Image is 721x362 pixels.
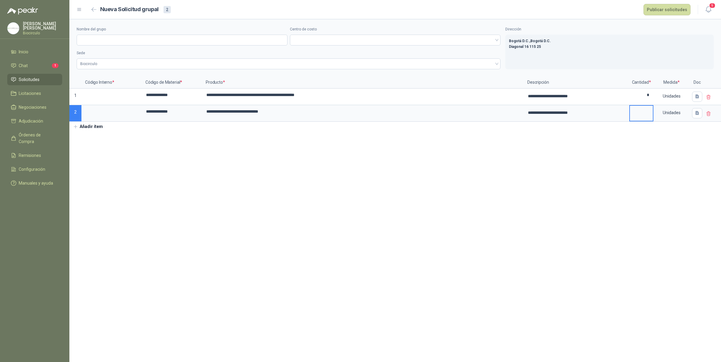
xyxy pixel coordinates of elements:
[524,76,629,89] p: Descripción
[69,122,106,132] button: Añadir ítem
[164,6,171,13] div: 2
[7,7,38,14] img: Logo peakr
[142,76,202,89] p: Código de Material
[19,48,28,55] span: Inicio
[703,4,714,15] button: 9
[7,74,62,85] a: Solicitudes
[709,3,716,8] span: 9
[19,90,41,97] span: Licitaciones
[19,180,53,186] span: Manuales y ayuda
[19,132,56,145] span: Órdenes de Compra
[202,76,524,89] p: Producto
[7,177,62,189] a: Manuales y ayuda
[19,76,40,83] span: Solicitudes
[77,27,287,32] label: Nombre del grupo
[8,23,19,34] img: Company Logo
[629,76,653,89] p: Cantidad
[690,76,705,89] p: Doc
[77,50,500,56] label: Sede
[19,62,28,69] span: Chat
[654,89,689,103] div: Unidades
[69,89,81,105] p: 1
[509,44,710,50] p: Diagonal 16 115 25
[81,76,142,89] p: Código Interno
[23,31,62,35] p: Biocirculo
[7,46,62,58] a: Inicio
[654,106,689,120] div: Unidades
[19,152,41,159] span: Remisiones
[100,5,159,14] h2: Nueva Solicitud grupal
[505,27,714,32] label: Dirección
[290,27,501,32] label: Centro de costo
[7,150,62,161] a: Remisiones
[19,166,45,173] span: Configuración
[7,115,62,127] a: Adjudicación
[52,63,59,68] span: 1
[80,59,497,68] span: Biocirculo
[643,4,691,15] button: Publicar solicitudes
[7,164,62,175] a: Configuración
[7,88,62,99] a: Licitaciones
[653,76,690,89] p: Medida
[7,60,62,71] a: Chat1
[23,22,62,30] p: [PERSON_NAME] [PERSON_NAME]
[19,118,43,124] span: Adjudicación
[7,101,62,113] a: Negociaciones
[69,105,81,122] p: 2
[19,104,46,111] span: Negociaciones
[7,129,62,147] a: Órdenes de Compra
[509,38,710,44] p: Bogotá D.C. , Bogotá D.C.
